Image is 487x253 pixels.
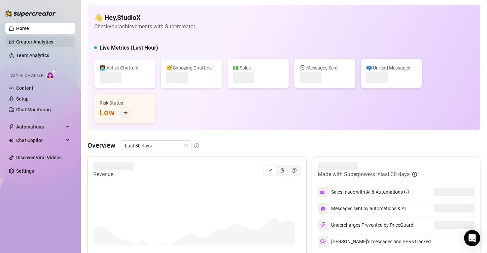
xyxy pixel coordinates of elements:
[280,168,284,173] span: pie-chart
[100,64,150,72] div: 👩‍💻 Active Chatters
[292,168,297,173] span: dollar-circle
[404,190,409,194] span: info-circle
[16,135,64,146] span: Chat Copilot
[16,155,62,160] a: Discover Viral Videos
[16,36,70,47] a: Creator Analytics
[366,64,417,72] div: 📪 Unread Messages
[16,53,49,58] a: Team Analytics
[233,64,283,72] div: 💵 Sales
[16,121,64,132] span: Automations
[331,188,409,196] div: Sales made with AI & Automations
[268,168,272,173] span: line-chart
[318,170,410,178] article: Made with Superpowers in last 30 days
[16,168,34,174] a: Settings
[318,220,413,230] div: Undercharges Prevented by PriceGuard
[9,124,14,130] span: thunderbolt
[318,236,431,247] div: [PERSON_NAME]’s messages and PPVs tracked
[166,64,217,72] div: 😴 Snoozing Chatters
[184,144,188,148] span: calendar
[320,189,326,195] img: svg%3e
[300,64,350,72] div: 💬 Messages Sent
[16,26,29,31] a: Home
[318,203,406,214] div: Messages sent by automations & AI
[9,138,13,143] img: Chat Copilot
[100,99,150,107] div: Risk Status
[412,172,417,177] span: info-circle
[100,44,158,52] h5: Live Metrics (Last Hour)
[16,107,51,112] a: Chat Monitoring
[94,22,195,31] article: Check your achievements with Supercreator
[46,70,57,80] img: AI Chatter
[88,140,115,150] article: Overview
[16,85,33,91] a: Content
[194,143,199,148] span: info-circle
[320,222,326,228] img: svg%3e
[320,238,326,245] img: svg%3e
[320,206,326,211] img: svg%3e
[94,13,195,22] h4: 👋 Hey, StudioX
[123,110,128,115] span: arrow-right
[9,73,43,79] span: Izzy AI Chatter
[93,170,134,178] article: Revenue
[263,165,301,176] div: segmented control
[16,96,29,102] a: Setup
[5,10,56,17] img: logo-BBDzfeDw.svg
[464,230,480,246] div: Open Intercom Messenger
[125,141,187,151] span: Last 30 days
